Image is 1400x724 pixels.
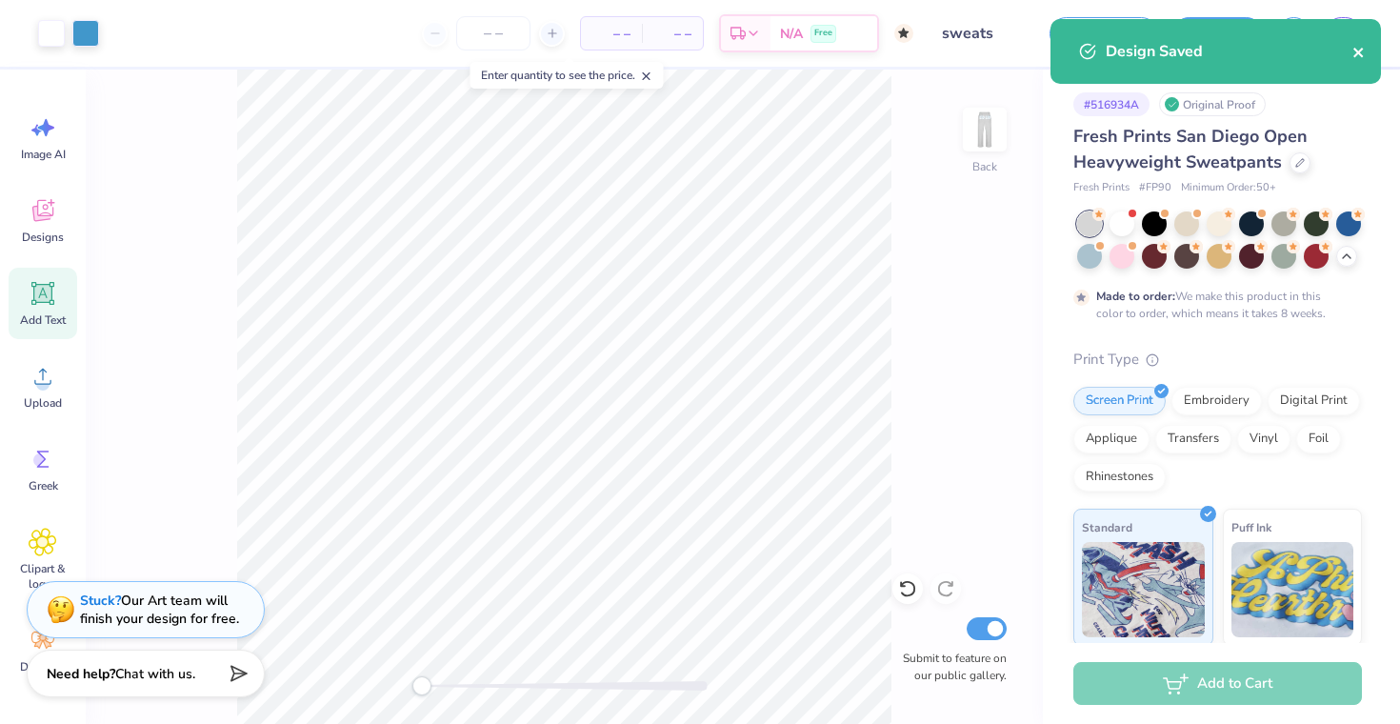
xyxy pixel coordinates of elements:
span: Fresh Prints [1073,180,1130,196]
input: – – [456,16,530,50]
label: Submit to feature on our public gallery. [892,650,1007,684]
input: Untitled Design [928,14,1021,52]
span: Standard [1082,517,1132,537]
span: Chat with us. [115,665,195,683]
span: – – [592,24,630,44]
span: Designs [22,230,64,245]
div: Digital Print [1268,387,1360,415]
span: Fresh Prints San Diego Open Heavyweight Sweatpants [1073,125,1308,173]
span: Free [814,27,832,40]
strong: Made to order: [1096,289,1175,304]
span: Decorate [20,659,66,674]
div: Accessibility label [412,676,431,695]
span: Upload [24,395,62,411]
span: Clipart & logos [11,561,74,592]
strong: Stuck? [80,592,121,610]
div: Enter quantity to see the price. [470,62,664,89]
span: Minimum Order: 50 + [1181,180,1276,196]
div: Vinyl [1237,425,1290,453]
img: Back [966,111,1004,149]
span: # FP90 [1139,180,1171,196]
div: Our Art team will finish your design for free. [80,592,239,628]
img: Puff Ink [1231,542,1354,637]
div: Foil [1296,425,1341,453]
span: – – [653,24,691,44]
div: We make this product in this color to order, which means it takes 8 weeks. [1096,288,1330,322]
div: Original Proof [1159,92,1266,116]
span: N/A [780,24,803,44]
div: Embroidery [1171,387,1262,415]
span: Image AI [21,147,66,162]
div: # 516934A [1073,92,1150,116]
span: Greek [29,478,58,493]
div: Applique [1073,425,1150,453]
div: Design Saved [1106,40,1352,63]
div: Back [972,158,997,175]
button: close [1352,40,1366,63]
div: Rhinestones [1073,463,1166,492]
span: Puff Ink [1231,517,1271,537]
img: Standard [1082,542,1205,637]
span: Add Text [20,312,66,328]
div: Transfers [1155,425,1231,453]
strong: Need help? [47,665,115,683]
div: Print Type [1073,349,1362,371]
div: Screen Print [1073,387,1166,415]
